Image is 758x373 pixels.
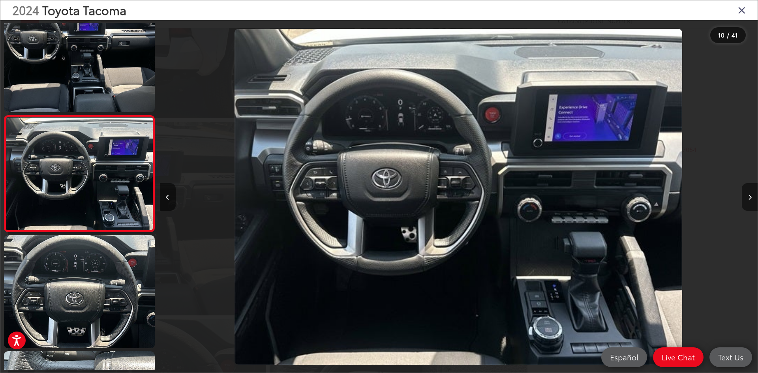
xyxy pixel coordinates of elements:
button: Previous image [160,183,176,211]
span: / [726,32,730,38]
span: Toyota Tacoma [42,1,126,18]
span: 2024 [12,1,39,18]
i: Close gallery [738,5,746,15]
span: 41 [732,30,738,39]
button: Next image [742,183,758,211]
span: 10 [718,30,724,39]
a: Text Us [709,347,752,367]
img: 2024 Toyota Tacoma TRD Sport [2,234,156,349]
a: Live Chat [653,347,704,367]
div: 2024 Toyota Tacoma TRD Sport 9 [159,29,757,365]
span: Text Us [714,352,747,362]
img: 2024 Toyota Tacoma TRD Sport [235,29,682,365]
span: Live Chat [658,352,699,362]
a: Español [601,347,647,367]
span: Español [606,352,642,362]
img: 2024 Toyota Tacoma TRD Sport [4,118,154,230]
